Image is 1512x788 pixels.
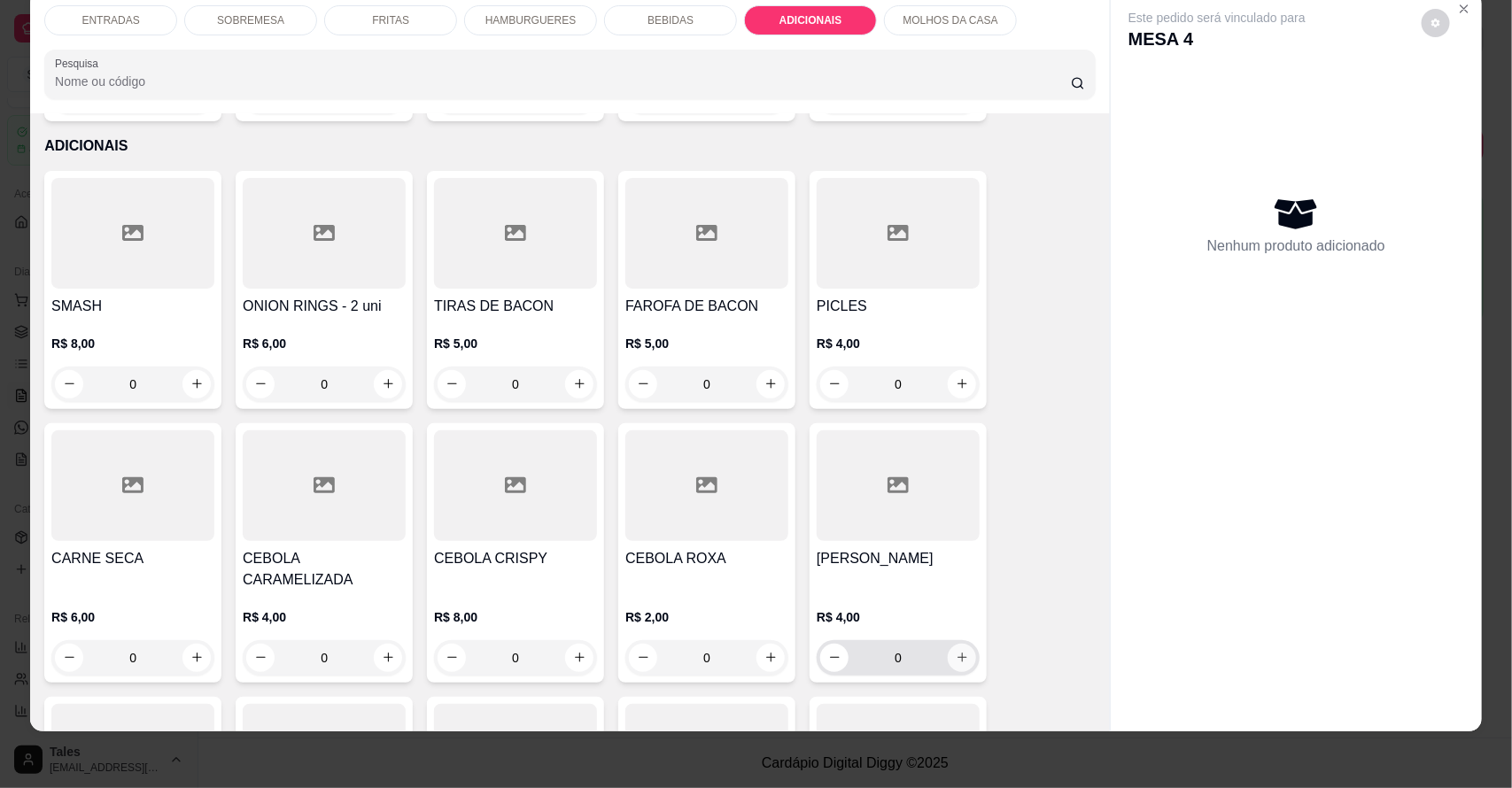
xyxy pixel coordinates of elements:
[51,296,214,317] h4: SMASH
[903,13,997,27] p: MOLHOS DA CASA
[625,296,788,317] h4: FAROFA DE BACON
[1422,9,1450,37] button: decrease-product-quantity
[243,296,406,317] h4: ONION RINGS - 2 uni
[182,644,211,672] button: increase-product-quantity
[1128,9,1306,27] p: Este pedido será vinculado para
[629,370,657,398] button: decrease-product-quantity
[756,644,785,672] button: increase-product-quantity
[51,335,214,352] p: R$ 8,00
[243,608,406,626] p: R$ 4,00
[625,548,788,569] h4: CEBOLA ROXA
[1207,236,1385,257] p: Nenhum produto adicionado
[756,370,785,398] button: increase-product-quantity
[51,608,214,626] p: R$ 6,00
[374,644,402,672] button: increase-product-quantity
[817,548,980,569] h4: [PERSON_NAME]
[434,548,597,569] h4: CEBOLA CRISPY
[948,644,976,672] button: increase-product-quantity
[779,13,842,27] p: ADICIONAIS
[372,13,409,27] p: FRITAS
[647,13,694,27] p: BEBIDAS
[246,370,275,398] button: decrease-product-quantity
[434,335,597,352] p: R$ 5,00
[374,370,402,398] button: increase-product-quantity
[565,370,593,398] button: increase-product-quantity
[565,644,593,672] button: increase-product-quantity
[820,644,849,672] button: decrease-product-quantity
[817,335,980,352] p: R$ 4,00
[817,608,980,626] p: R$ 4,00
[434,296,597,317] h4: TIRAS DE BACON
[625,335,788,352] p: R$ 5,00
[817,296,980,317] h4: PICLES
[217,13,284,27] p: SOBREMESA
[438,370,466,398] button: decrease-product-quantity
[51,548,214,569] h4: CARNE SECA
[246,644,275,672] button: decrease-product-quantity
[55,370,83,398] button: decrease-product-quantity
[55,73,1071,90] input: Pesquisa
[629,644,657,672] button: decrease-product-quantity
[948,370,976,398] button: increase-product-quantity
[44,135,1096,157] p: ADICIONAIS
[243,548,406,591] h4: CEBOLA CARAMELIZADA
[438,644,466,672] button: decrease-product-quantity
[243,335,406,352] p: R$ 6,00
[625,608,788,626] p: R$ 2,00
[820,370,849,398] button: decrease-product-quantity
[55,644,83,672] button: decrease-product-quantity
[1128,27,1306,51] p: MESA 4
[434,608,597,626] p: R$ 8,00
[182,370,211,398] button: increase-product-quantity
[81,13,139,27] p: ENTRADAS
[485,13,577,27] p: HAMBURGUERES
[55,56,105,71] label: Pesquisa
